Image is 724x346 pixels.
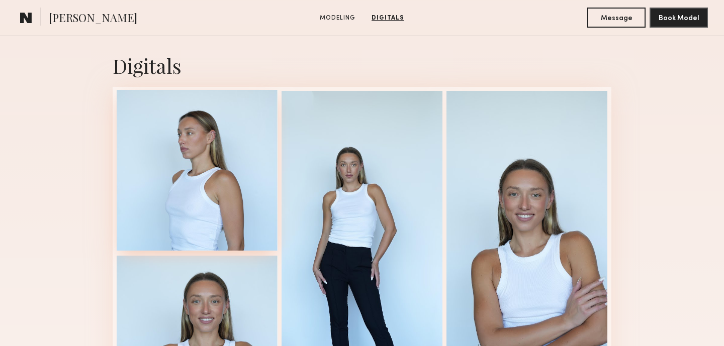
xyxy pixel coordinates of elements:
[650,13,708,22] a: Book Model
[113,52,611,79] div: Digitals
[316,14,359,23] a: Modeling
[587,8,646,28] button: Message
[368,14,408,23] a: Digitals
[650,8,708,28] button: Book Model
[49,10,137,28] span: [PERSON_NAME]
